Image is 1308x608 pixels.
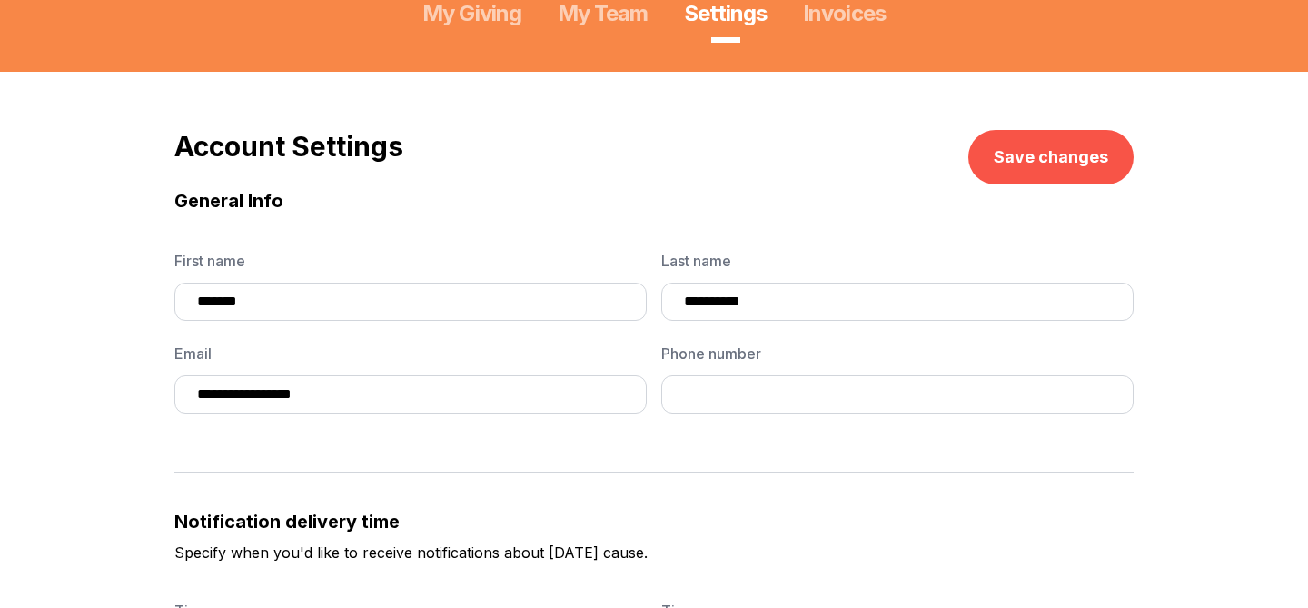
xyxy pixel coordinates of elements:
button: Save changes [968,130,1134,184]
h3: Notification delivery time [174,509,1134,534]
p: Specify when you'd like to receive notifications about [DATE] cause. [174,542,1134,600]
input: Phone number [661,375,1134,414]
h2: Account Settings [174,130,403,163]
input: First name [174,283,647,321]
span: Email [174,343,647,364]
h3: General Info [174,188,1134,214]
span: Last name [661,250,1134,272]
span: First name [174,250,647,272]
span: Phone number [661,343,1134,364]
input: Last name [661,283,1134,321]
input: Email [174,375,647,414]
